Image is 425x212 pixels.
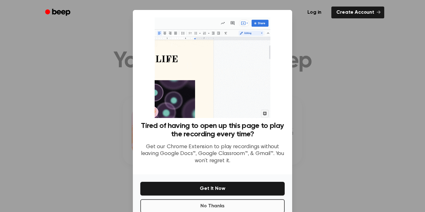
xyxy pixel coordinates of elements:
[301,5,328,20] a: Log in
[140,122,285,139] h3: Tired of having to open up this page to play the recording every time?
[41,7,76,19] a: Beep
[140,144,285,165] p: Get our Chrome Extension to play recordings without leaving Google Docs™, Google Classroom™, & Gm...
[155,17,270,118] img: Beep extension in action
[140,182,285,196] button: Get It Now
[331,7,384,18] a: Create Account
